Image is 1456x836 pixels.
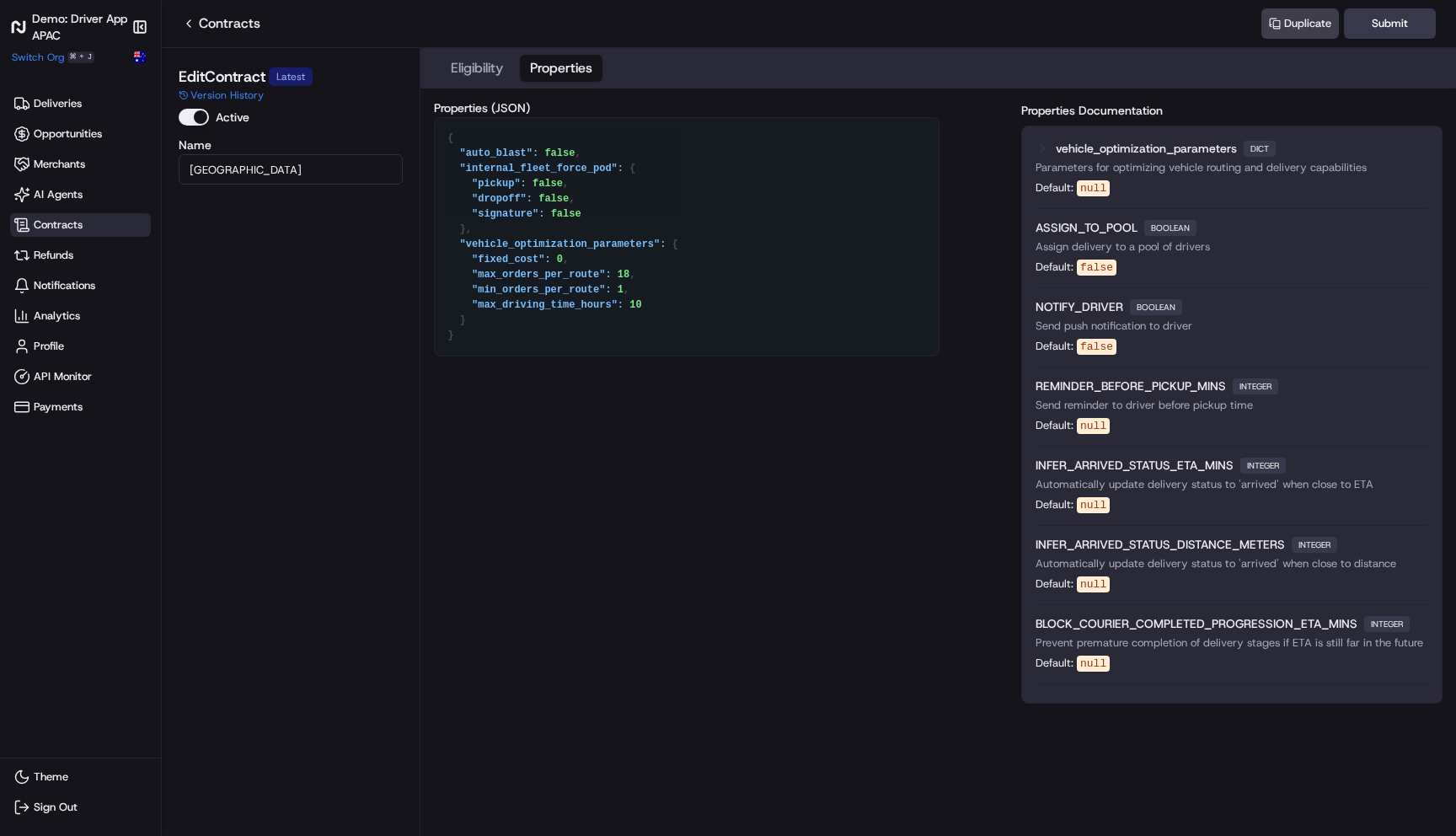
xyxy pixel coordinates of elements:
span: Profile [34,339,64,354]
a: Contracts [10,213,151,237]
a: Analytics [10,304,151,328]
span: integer [1240,458,1286,474]
div: Default: [1036,180,1110,196]
button: Switch Org⌘+J [12,51,94,64]
code: false [1077,339,1116,355]
button: Duplicate [1261,8,1339,39]
label: Active [216,111,249,123]
button: Eligibility [441,55,513,82]
a: Profile [10,335,151,358]
span: vehicle_optimization_parameters [1056,140,1237,157]
button: Properties [520,55,602,82]
div: Default: [1036,497,1110,513]
textarea: { "auto_blast": false, "internal_fleet_force_pod": { "pickup": false, "dropoff": false, "signatur... [435,118,939,356]
span: INFER_ARRIVED_STATUS_DISTANCE_METERS [1036,536,1285,553]
h1: Demo: Driver App APAC [32,10,127,44]
div: Default: [1036,576,1110,592]
code: null [1077,576,1110,592]
a: Refunds [10,244,151,267]
code: null [1077,180,1110,196]
div: Default: [1036,260,1116,276]
span: integer [1292,537,1337,553]
span: Deliveries [34,96,82,111]
button: Theme [10,765,151,789]
span: Opportunities [34,126,102,142]
span: REMINDER_BEFORE_PICKUP_MINS [1036,378,1226,394]
span: Sign Out [34,800,78,815]
div: Default: [1036,656,1110,672]
span: Switch Org [12,51,64,64]
a: Deliveries [10,92,151,115]
span: integer [1364,616,1410,632]
button: Sign Out [10,796,151,819]
a: Opportunities [10,122,151,146]
span: ASSIGN_TO_POOL [1036,219,1137,236]
code: null [1077,418,1110,434]
span: Payments [34,399,83,415]
span: Notifications [34,278,95,293]
span: NOTIFY_DRIVER [1036,298,1123,315]
span: AI Agents [34,187,83,202]
code: false [1077,260,1116,276]
label: Name [179,139,403,151]
a: Contracts [182,13,260,34]
a: Demo: Driver App APAC [10,10,127,44]
span: Theme [34,769,68,785]
span: BLOCK_COURIER_COMPLETED_PROGRESSION_ETA_MINS [1036,615,1357,632]
button: Version History [179,88,264,102]
span: integer [1233,378,1278,394]
h1: Edit Contract [179,65,265,88]
a: Notifications [10,274,151,297]
span: API Monitor [34,369,92,384]
a: Merchants [10,153,151,176]
a: API Monitor [10,365,151,389]
span: dict [1244,141,1276,157]
button: Submit [1344,8,1436,39]
span: Merchants [34,157,85,172]
span: boolean [1130,299,1182,315]
label: Properties (JSON) [434,102,939,114]
code: null [1077,656,1110,672]
span: boolean [1144,220,1196,236]
div: Default: [1036,339,1116,355]
span: Analytics [34,308,80,324]
a: Payments [10,395,151,419]
span: Contracts [34,217,83,233]
label: Properties Documentation [1021,102,1163,119]
span: Refunds [34,248,73,263]
a: AI Agents [10,183,151,206]
span: INFER_ARRIVED_STATUS_ETA_MINS [1036,457,1234,474]
code: null [1077,497,1110,513]
img: Flag of au [134,51,146,63]
div: Default: [1036,418,1110,434]
div: Latest [269,67,313,86]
